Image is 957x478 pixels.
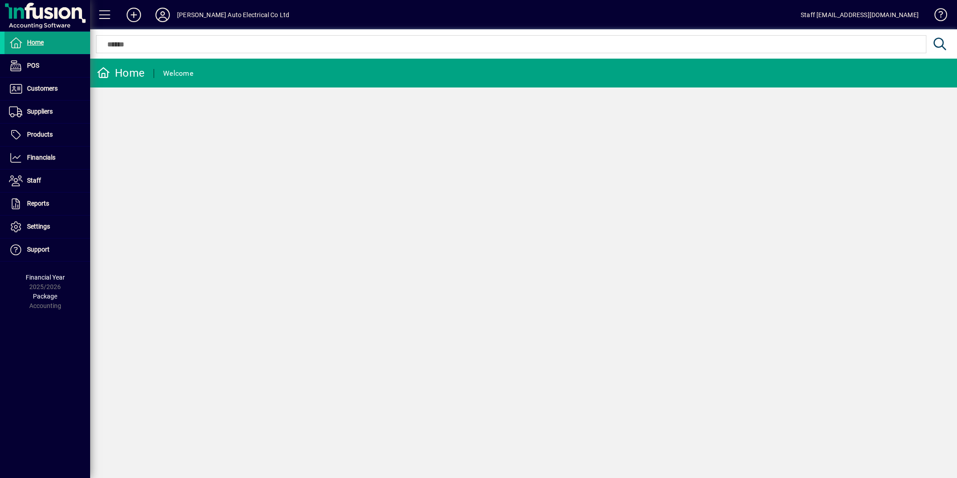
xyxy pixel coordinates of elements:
[928,2,946,31] a: Knowledge Base
[148,7,177,23] button: Profile
[5,170,90,192] a: Staff
[97,66,145,80] div: Home
[27,39,44,46] span: Home
[119,7,148,23] button: Add
[177,8,289,22] div: [PERSON_NAME] Auto Electrical Co Ltd
[5,193,90,215] a: Reports
[5,216,90,238] a: Settings
[163,66,193,81] div: Welcome
[5,239,90,261] a: Support
[5,147,90,169] a: Financials
[27,246,50,253] span: Support
[27,108,53,115] span: Suppliers
[27,85,58,92] span: Customers
[27,154,55,161] span: Financials
[27,177,41,184] span: Staff
[27,62,39,69] span: POS
[5,124,90,146] a: Products
[33,293,57,300] span: Package
[5,55,90,77] a: POS
[5,101,90,123] a: Suppliers
[27,131,53,138] span: Products
[26,274,65,281] span: Financial Year
[27,223,50,230] span: Settings
[27,200,49,207] span: Reports
[5,78,90,100] a: Customers
[801,8,919,22] div: Staff [EMAIL_ADDRESS][DOMAIN_NAME]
